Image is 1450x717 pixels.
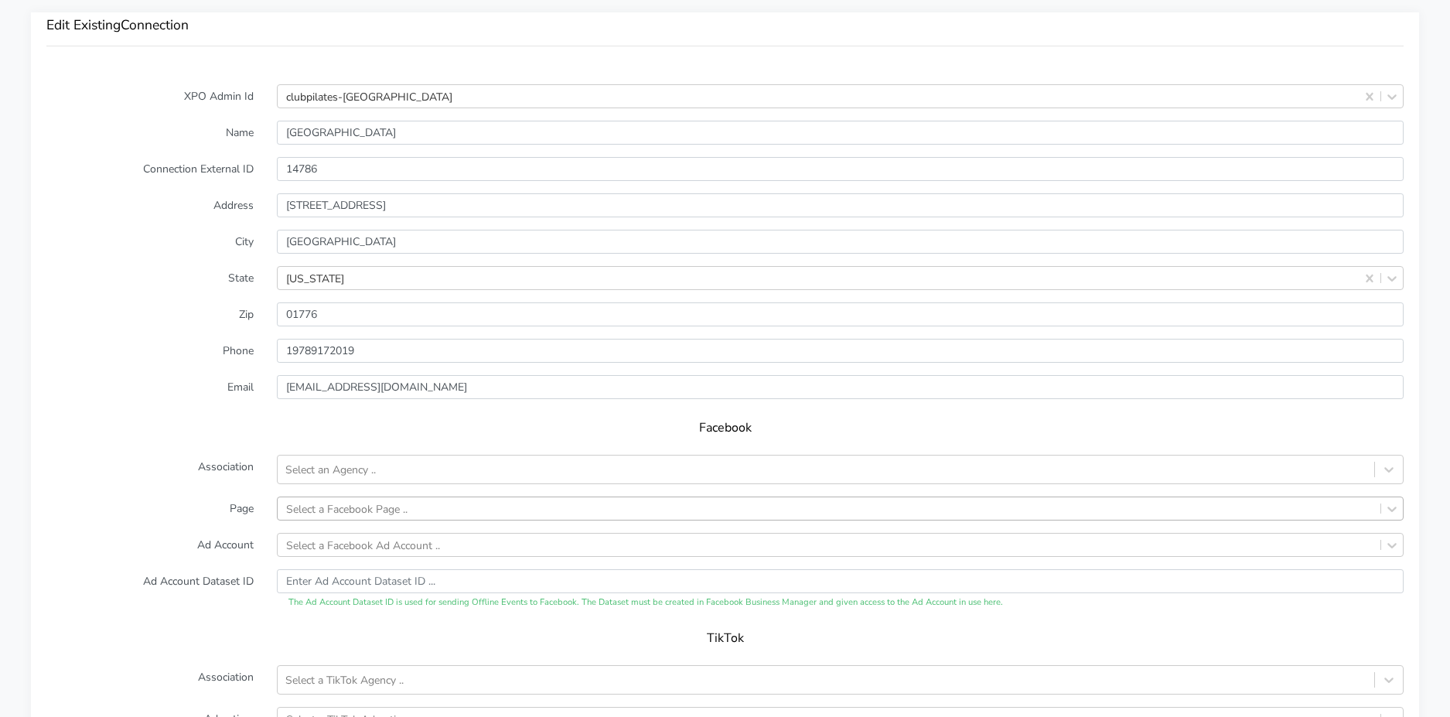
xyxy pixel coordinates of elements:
[35,84,265,108] label: XPO Admin Id
[35,455,265,484] label: Association
[35,302,265,326] label: Zip
[285,462,376,478] div: Select an Agency ..
[35,266,265,290] label: State
[35,665,265,695] label: Association
[35,339,265,363] label: Phone
[277,596,1404,609] div: The Ad Account Dataset ID is used for sending Offline Events to Facebook. The Dataset must be cre...
[35,497,265,521] label: Page
[286,270,344,286] div: [US_STATE]
[286,500,408,517] div: Select a Facebook Page ..
[286,537,440,553] div: Select a Facebook Ad Account ..
[62,631,1388,646] h5: TikTok
[46,17,1404,33] h3: Edit Existing Connection
[277,230,1404,254] input: Enter the City ..
[285,672,404,688] div: Select a TikTok Agency ..
[62,421,1388,435] h5: Facebook
[277,157,1404,181] input: Enter the external ID ..
[277,121,1404,145] input: Enter Name ...
[277,302,1404,326] input: Enter Zip ..
[35,121,265,145] label: Name
[35,533,265,557] label: Ad Account
[35,375,265,399] label: Email
[35,157,265,181] label: Connection External ID
[35,193,265,217] label: Address
[286,88,452,104] div: clubpilates-[GEOGRAPHIC_DATA]
[277,339,1404,363] input: Enter phone ...
[277,375,1404,399] input: Enter Email ...
[277,193,1404,217] input: Enter Address ..
[35,569,265,609] label: Ad Account Dataset ID
[35,230,265,254] label: City
[277,569,1404,593] input: Enter Ad Account Dataset ID ...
